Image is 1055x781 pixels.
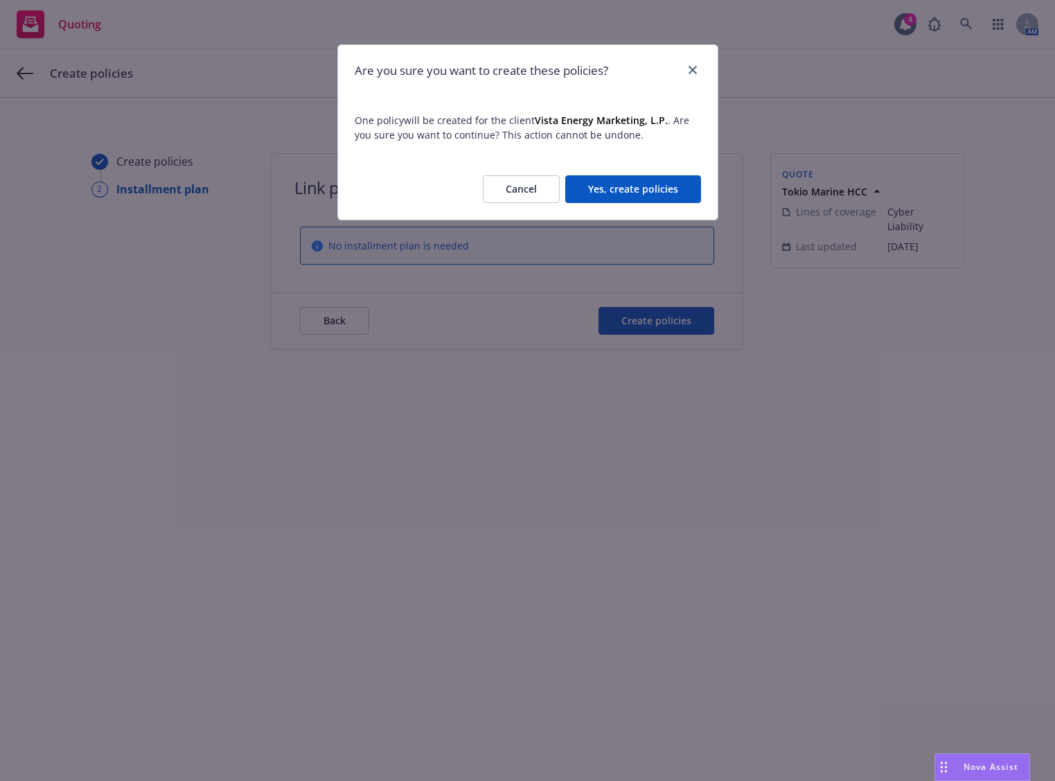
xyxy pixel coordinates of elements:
[565,175,701,203] button: Yes, create policies
[355,62,608,80] h1: Are you sure you want to create these policies?
[964,761,1018,773] span: Nova Assist
[935,754,952,780] div: Drag to move
[483,175,560,203] button: Cancel
[684,62,701,78] a: close
[934,753,1030,781] button: Nova Assist
[535,114,668,127] strong: Vista Energy Marketing, L.P.
[355,113,701,142] span: One policy will be created for the client . Are you sure you want to continue? This action cannot...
